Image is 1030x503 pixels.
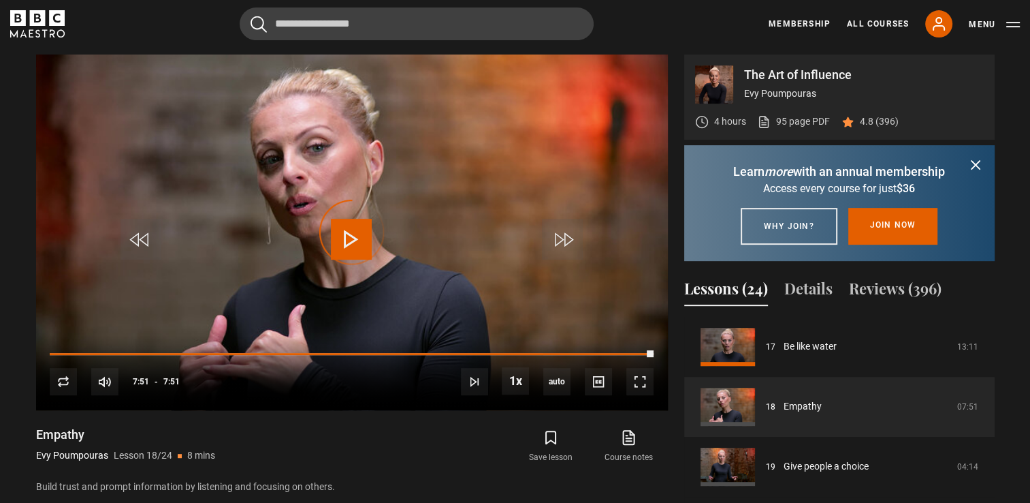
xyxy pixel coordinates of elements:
[757,115,830,129] a: 95 page PDF
[590,427,667,466] a: Course notes
[50,353,653,356] div: Progress Bar
[36,427,215,443] h1: Empathy
[765,164,793,179] i: more
[114,448,172,463] p: Lesson 18/24
[701,181,978,197] p: Access every course for just
[744,87,984,101] p: Evy Poumpouras
[626,368,654,395] button: Fullscreen
[36,55,668,410] video-js: Video Player
[187,448,215,463] p: 8 mins
[251,16,267,33] button: Submit the search query
[133,369,149,394] span: 7:51
[502,367,529,395] button: Playback Rate
[163,369,180,394] span: 7:51
[784,459,869,474] a: Give people a choice
[769,18,831,30] a: Membership
[784,399,822,414] a: Empathy
[849,277,942,306] button: Reviews (396)
[784,277,833,306] button: Details
[701,162,978,181] p: Learn with an annual membership
[744,69,984,81] p: The Art of Influence
[10,10,65,37] svg: BBC Maestro
[784,339,837,354] a: Be like water
[461,368,488,395] button: Next Lesson
[543,368,570,395] div: Current quality: 360p
[91,368,118,395] button: Mute
[969,18,1020,31] button: Toggle navigation
[684,277,768,306] button: Lessons (24)
[897,182,915,195] span: $36
[36,480,668,494] p: Build trust and prompt information by listening and focusing on others.
[543,368,570,395] span: auto
[155,377,158,386] span: -
[50,368,77,395] button: Replay
[860,115,899,129] p: 4.8 (396)
[585,368,612,395] button: Captions
[240,7,594,40] input: Search
[847,18,909,30] a: All Courses
[714,115,746,129] p: 4 hours
[741,208,837,245] a: Why join?
[848,208,938,245] a: Join now
[512,427,590,466] button: Save lesson
[36,448,108,463] p: Evy Poumpouras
